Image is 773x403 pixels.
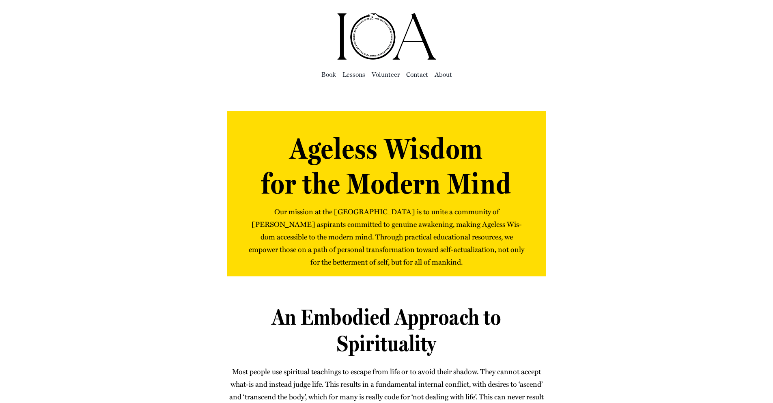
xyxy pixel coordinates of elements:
[321,69,336,80] a: Book
[336,12,437,61] img: Institute of Awakening
[435,69,452,80] a: About
[248,131,525,201] h1: Ageless Wisdom for the Modern Mind
[227,304,545,357] h2: An Embodied Approach to Spirituality
[336,11,437,21] a: ioa-logo
[372,69,400,80] a: Vol­un­teer
[248,205,525,268] p: Our mis­sion at the [GEOGRAPHIC_DATA] is to unite a com­mu­ni­ty of [PERSON_NAME] aspi­rants com­...
[406,69,428,80] a: Con­tact
[143,61,630,87] nav: Main
[342,69,365,80] a: Lessons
